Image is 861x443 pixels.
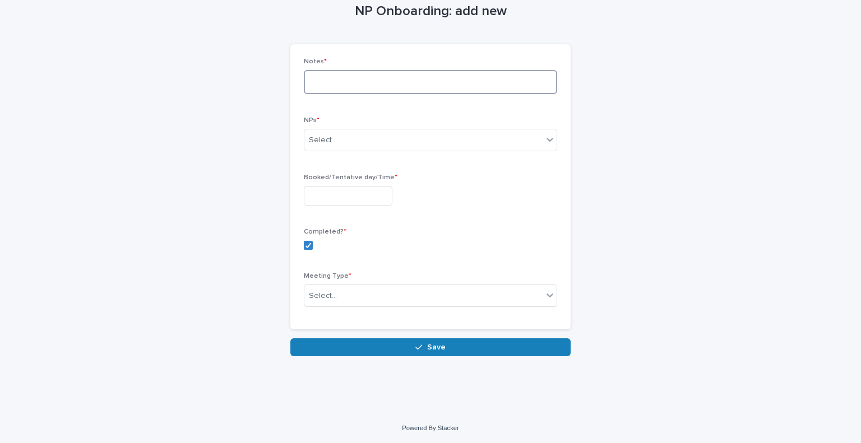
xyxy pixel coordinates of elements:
span: NPs [304,117,320,124]
button: Save [290,338,571,356]
a: Powered By Stacker [402,425,459,431]
h1: NP Onboarding: add new [290,3,571,20]
span: Meeting Type [304,273,351,279]
span: Notes [304,58,327,65]
div: Select... [309,134,337,146]
span: Save [427,343,446,351]
div: Select... [309,290,337,302]
span: Completed? [304,229,346,235]
span: Booked/Tentative day/Time [304,174,397,181]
